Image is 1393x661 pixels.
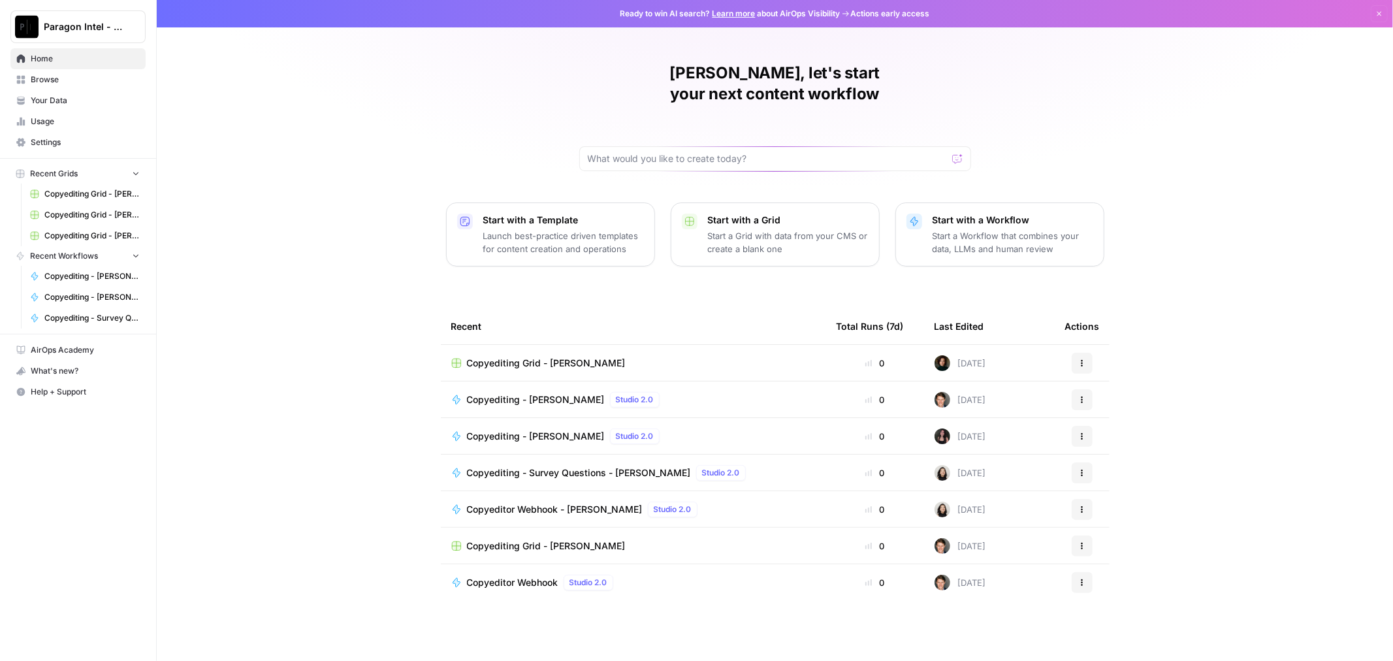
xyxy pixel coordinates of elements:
[30,168,78,180] span: Recent Grids
[713,8,756,18] a: Learn more
[24,266,146,287] a: Copyediting - [PERSON_NAME]
[44,230,140,242] span: Copyediting Grid - [PERSON_NAME]
[671,202,880,266] button: Start with a GridStart a Grid with data from your CMS or create a blank one
[837,430,914,443] div: 0
[10,361,146,381] button: What's new?
[837,540,914,553] div: 0
[467,357,626,370] span: Copyediting Grid - [PERSON_NAME]
[935,428,950,444] img: 5nlru5lqams5xbrbfyykk2kep4hl
[588,152,947,165] input: What would you like to create today?
[935,575,950,590] img: qw00ik6ez51o8uf7vgx83yxyzow9
[935,538,950,554] img: qw00ik6ez51o8uf7vgx83yxyzow9
[935,308,984,344] div: Last Edited
[31,344,140,356] span: AirOps Academy
[837,308,904,344] div: Total Runs (7d)
[451,540,816,553] a: Copyediting Grid - [PERSON_NAME]
[935,502,950,517] img: t5ef5oef8zpw1w4g2xghobes91mw
[44,312,140,324] span: Copyediting - Survey Questions - [PERSON_NAME]
[24,225,146,246] a: Copyediting Grid - [PERSON_NAME]
[467,540,626,553] span: Copyediting Grid - [PERSON_NAME]
[467,466,691,479] span: Copyediting - Survey Questions - [PERSON_NAME]
[933,214,1093,227] p: Start with a Workflow
[44,188,140,200] span: Copyediting Grid - [PERSON_NAME]
[837,393,914,406] div: 0
[483,229,644,255] p: Launch best-practice driven templates for content creation and operations
[10,340,146,361] a: AirOps Academy
[467,393,605,406] span: Copyediting - [PERSON_NAME]
[24,184,146,204] a: Copyediting Grid - [PERSON_NAME]
[933,229,1093,255] p: Start a Workflow that combines your data, LLMs and human review
[30,250,98,262] span: Recent Workflows
[935,465,986,481] div: [DATE]
[935,428,986,444] div: [DATE]
[935,392,950,408] img: qw00ik6ez51o8uf7vgx83yxyzow9
[1065,308,1100,344] div: Actions
[569,577,607,588] span: Studio 2.0
[935,355,986,371] div: [DATE]
[24,204,146,225] a: Copyediting Grid - [PERSON_NAME]
[451,357,816,370] a: Copyediting Grid - [PERSON_NAME]
[935,355,950,371] img: trpfjrwlykpjh1hxat11z5guyxrg
[579,63,971,105] h1: [PERSON_NAME], let's start your next content workflow
[935,538,986,554] div: [DATE]
[616,430,654,442] span: Studio 2.0
[467,503,643,516] span: Copyeditor Webhook - [PERSON_NAME]
[10,10,146,43] button: Workspace: Paragon Intel - Copyediting
[44,209,140,221] span: Copyediting Grid - [PERSON_NAME]
[895,202,1104,266] button: Start with a WorkflowStart a Workflow that combines your data, LLMs and human review
[935,392,986,408] div: [DATE]
[935,502,986,517] div: [DATE]
[10,246,146,266] button: Recent Workflows
[10,381,146,402] button: Help + Support
[10,69,146,90] a: Browse
[467,430,605,443] span: Copyediting - [PERSON_NAME]
[935,575,986,590] div: [DATE]
[483,214,644,227] p: Start with a Template
[451,502,816,517] a: Copyeditor Webhook - [PERSON_NAME]Studio 2.0
[837,576,914,589] div: 0
[654,504,692,515] span: Studio 2.0
[10,132,146,153] a: Settings
[31,137,140,148] span: Settings
[31,95,140,106] span: Your Data
[451,428,816,444] a: Copyediting - [PERSON_NAME]Studio 2.0
[837,503,914,516] div: 0
[24,287,146,308] a: Copyediting - [PERSON_NAME]
[467,576,558,589] span: Copyeditor Webhook
[10,48,146,69] a: Home
[451,465,816,481] a: Copyediting - Survey Questions - [PERSON_NAME]Studio 2.0
[451,308,816,344] div: Recent
[24,308,146,329] a: Copyediting - Survey Questions - [PERSON_NAME]
[616,394,654,406] span: Studio 2.0
[31,386,140,398] span: Help + Support
[31,74,140,86] span: Browse
[31,53,140,65] span: Home
[446,202,655,266] button: Start with a TemplateLaunch best-practice driven templates for content creation and operations
[935,465,950,481] img: t5ef5oef8zpw1w4g2xghobes91mw
[44,291,140,303] span: Copyediting - [PERSON_NAME]
[837,357,914,370] div: 0
[451,575,816,590] a: Copyeditor WebhookStudio 2.0
[451,392,816,408] a: Copyediting - [PERSON_NAME]Studio 2.0
[708,229,869,255] p: Start a Grid with data from your CMS or create a blank one
[620,8,841,20] span: Ready to win AI search? about AirOps Visibility
[11,361,145,381] div: What's new?
[702,467,740,479] span: Studio 2.0
[44,20,123,33] span: Paragon Intel - Copyediting
[10,90,146,111] a: Your Data
[837,466,914,479] div: 0
[44,270,140,282] span: Copyediting - [PERSON_NAME]
[708,214,869,227] p: Start with a Grid
[851,8,930,20] span: Actions early access
[15,15,39,39] img: Paragon Intel - Copyediting Logo
[10,164,146,184] button: Recent Grids
[31,116,140,127] span: Usage
[10,111,146,132] a: Usage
